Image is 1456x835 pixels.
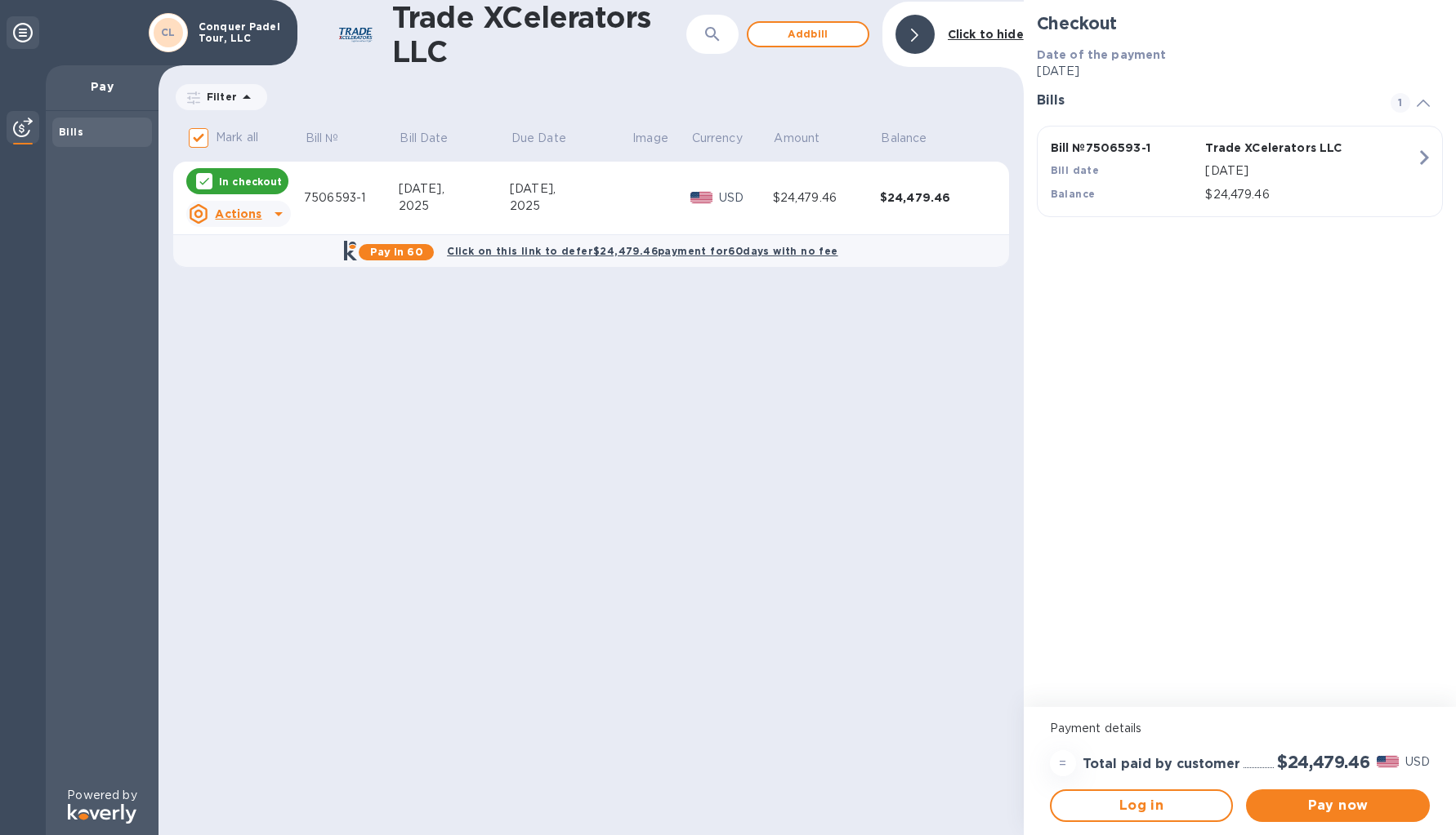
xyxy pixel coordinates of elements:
b: CL [161,26,176,38]
span: 1 [1391,93,1410,113]
p: Amount [774,130,820,147]
p: Due Date [511,130,566,147]
h2: $24,479.46 [1277,752,1370,772]
span: Amount [774,130,841,147]
p: Balance [881,130,927,147]
p: USD [719,189,773,207]
span: Due Date [511,130,587,147]
img: Logo [68,804,136,824]
div: $24,479.46 [880,189,989,206]
div: [DATE], [510,180,631,198]
span: Balance [881,130,948,147]
h2: Checkout [1037,13,1443,33]
p: $24,479.46 [1205,186,1416,203]
button: Bill №7506593-1Trade XCelerators LLCBill date[DATE]Balance$24,479.46 [1037,126,1443,217]
button: Addbill [747,21,869,47]
b: Pay in 60 [370,246,423,258]
img: USD [1377,756,1399,767]
div: 2025 [510,198,631,215]
b: Bill date [1051,164,1100,176]
button: Log in [1050,789,1234,822]
h3: Total paid by customer [1083,757,1240,772]
span: Log in [1065,796,1219,815]
p: Filter [200,90,237,104]
button: Pay now [1246,789,1430,822]
p: Currency [692,130,743,147]
div: [DATE], [399,180,510,198]
b: Click to hide [948,28,1024,41]
div: = [1050,750,1076,776]
span: Add bill [761,24,855,44]
div: 7506593-1 [304,189,399,207]
b: Click on this link to defer $24,479.46 payment for 60 days with no fee [447,245,837,257]
p: USD [1405,753,1430,771]
p: Trade XCelerators LLC [1205,140,1354,156]
p: Payment details [1050,720,1430,737]
p: Image [632,130,668,147]
p: Bill № [306,130,339,147]
div: $24,479.46 [773,189,880,207]
p: Pay [59,78,145,95]
p: [DATE] [1037,63,1443,80]
p: Bill № 7506593-1 [1051,140,1199,156]
p: [DATE] [1205,162,1416,180]
p: Mark all [216,129,258,146]
p: In checkout [219,175,282,189]
h3: Bills [1037,93,1371,109]
span: Bill Date [400,130,469,147]
p: Bill Date [400,130,448,147]
p: Powered by [67,787,136,804]
b: Bills [59,126,83,138]
img: USD [690,192,712,203]
p: Conquer Padel Tour, LLC [199,21,280,44]
span: Pay now [1259,796,1417,815]
u: Actions [215,207,261,220]
div: 2025 [399,198,510,215]
span: Bill № [306,130,360,147]
b: Balance [1051,188,1096,200]
b: Date of the payment [1037,48,1167,61]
